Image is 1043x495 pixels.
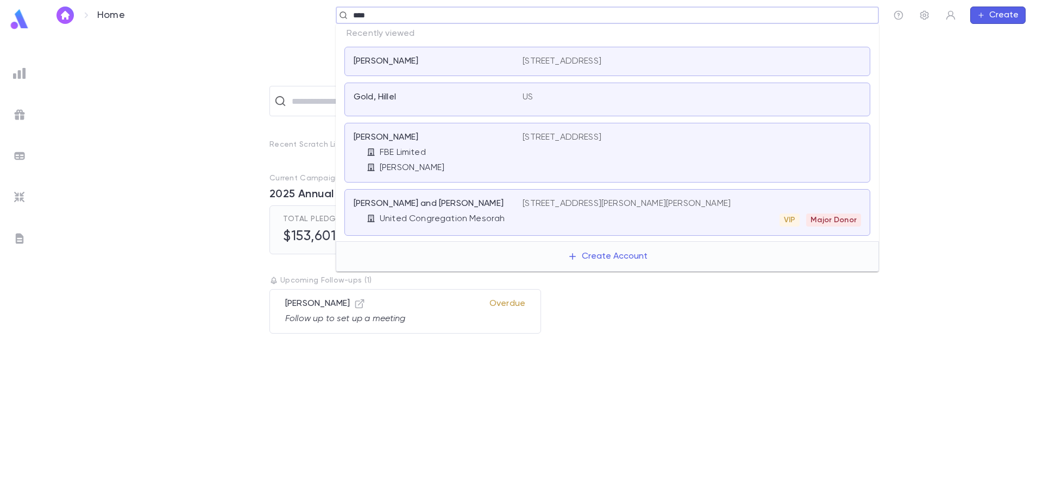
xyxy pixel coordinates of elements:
[354,132,418,143] p: [PERSON_NAME]
[523,198,731,209] p: [STREET_ADDRESS][PERSON_NAME][PERSON_NAME]
[523,56,601,67] p: [STREET_ADDRESS]
[523,92,533,103] p: US
[269,276,813,285] p: Upcoming Follow-ups ( 1 )
[354,56,418,67] p: [PERSON_NAME]
[336,24,879,43] p: Recently viewed
[523,132,601,143] p: [STREET_ADDRESS]
[283,215,345,223] span: Total Pledges
[269,188,444,201] span: 2025 Annual Matching Campaign
[559,246,656,267] button: Create Account
[269,174,340,183] p: Current Campaign
[780,216,800,224] span: VIP
[380,147,426,158] p: FBE Limited
[285,314,406,324] p: Follow up to set up a meeting
[13,232,26,245] img: letters_grey.7941b92b52307dd3b8a917253454ce1c.svg
[354,92,396,103] p: Gold, Hillel
[970,7,1026,24] button: Create
[9,9,30,30] img: logo
[380,162,444,173] p: [PERSON_NAME]
[13,108,26,121] img: campaigns_grey.99e729a5f7ee94e3726e6486bddda8f1.svg
[13,67,26,80] img: reports_grey.c525e4749d1bce6a11f5fe2a8de1b229.svg
[283,229,355,245] h5: $153,601.00
[13,191,26,204] img: imports_grey.530a8a0e642e233f2baf0ef88e8c9fcb.svg
[354,198,504,209] p: [PERSON_NAME] and [PERSON_NAME]
[97,9,125,21] p: Home
[489,298,525,324] p: Overdue
[806,216,861,224] span: Major Donor
[269,140,347,149] p: Recent Scratch Lists
[285,298,406,309] p: [PERSON_NAME]
[13,149,26,162] img: batches_grey.339ca447c9d9533ef1741baa751efc33.svg
[380,214,505,224] p: United Congregation Mesorah
[59,11,72,20] img: home_white.a664292cf8c1dea59945f0da9f25487c.svg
